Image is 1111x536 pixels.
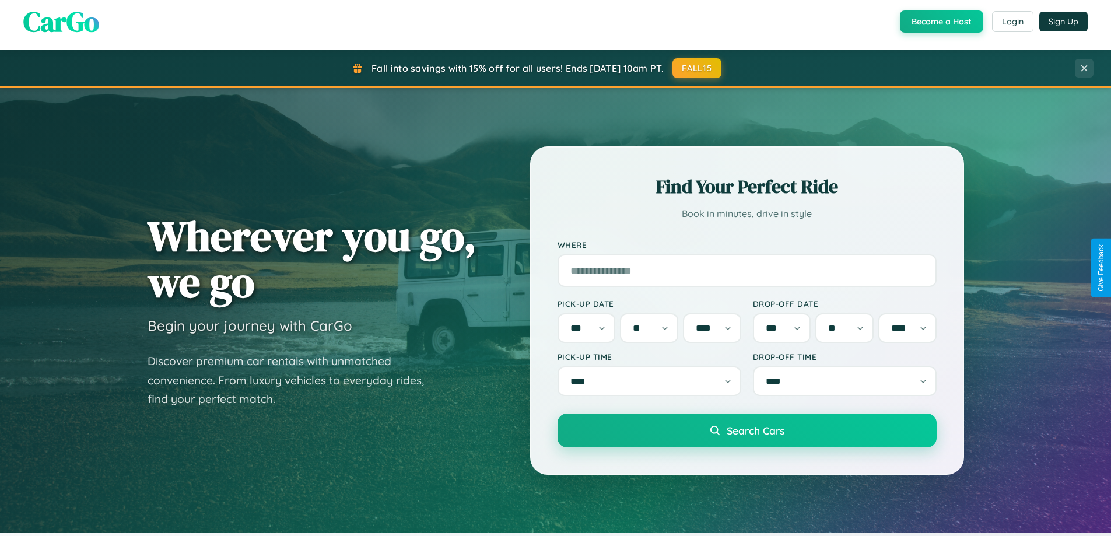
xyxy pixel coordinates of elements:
label: Where [558,240,937,250]
h3: Begin your journey with CarGo [148,317,352,334]
p: Discover premium car rentals with unmatched convenience. From luxury vehicles to everyday rides, ... [148,352,439,409]
button: FALL15 [672,58,721,78]
button: Login [992,11,1033,32]
p: Book in minutes, drive in style [558,205,937,222]
label: Drop-off Time [753,352,937,362]
label: Drop-off Date [753,299,937,309]
span: Search Cars [727,424,784,437]
label: Pick-up Time [558,352,741,362]
h1: Wherever you go, we go [148,213,476,305]
span: CarGo [23,2,99,41]
h2: Find Your Perfect Ride [558,174,937,199]
div: Give Feedback [1097,244,1105,292]
span: Fall into savings with 15% off for all users! Ends [DATE] 10am PT. [371,62,664,74]
label: Pick-up Date [558,299,741,309]
button: Become a Host [900,10,983,33]
button: Search Cars [558,414,937,447]
button: Sign Up [1039,12,1088,31]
